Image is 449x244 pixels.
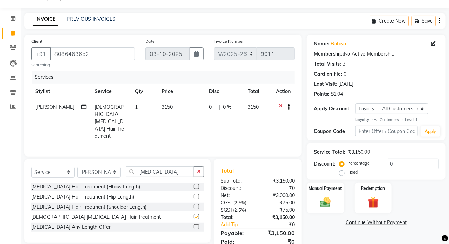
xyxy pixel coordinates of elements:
[248,104,259,110] span: 3150
[221,200,233,206] span: CGST
[258,207,300,214] div: ₹75.00
[31,224,111,231] div: [MEDICAL_DATA] Any Length Offer
[369,16,409,26] button: Create New
[31,183,140,191] div: [MEDICAL_DATA] Hair Treatment (Elbow Length)
[205,84,244,99] th: Disc
[33,13,58,26] a: INVOICE
[215,192,258,199] div: Net:
[235,200,245,205] span: 2.5%
[331,91,343,98] div: 81.04
[314,91,329,98] div: Points:
[131,84,157,99] th: Qty
[355,117,374,122] strong: Loyalty →
[272,84,295,99] th: Action
[31,62,135,68] small: searching...
[258,229,300,237] div: ₹3,150.00
[314,40,329,48] div: Name:
[215,214,258,221] div: Total:
[314,50,344,58] div: Membership:
[31,213,161,221] div: [DEMOGRAPHIC_DATA] [MEDICAL_DATA] Hair Treatment
[31,38,42,44] label: Client
[258,192,300,199] div: ₹3,000.00
[421,126,440,137] button: Apply
[209,103,216,111] span: 0 F
[258,185,300,192] div: ₹0
[223,103,231,111] span: 0 %
[215,229,258,237] div: Payable:
[135,104,138,110] span: 1
[221,167,236,174] span: Total
[32,71,300,84] div: Services
[67,16,115,22] a: PREVIOUS INVOICES
[31,84,91,99] th: Stylist
[314,149,345,156] div: Service Total:
[126,166,194,177] input: Search or Scan
[412,16,436,26] button: Save
[221,207,233,213] span: SGST
[91,84,131,99] th: Service
[162,104,173,110] span: 3150
[348,149,370,156] div: ₹3,150.00
[314,105,355,112] div: Apply Discount
[317,196,334,208] img: _cash.svg
[244,84,272,99] th: Total
[314,50,439,58] div: No Active Membership
[314,160,335,168] div: Discount:
[338,81,353,88] div: [DATE]
[215,177,258,185] div: Sub Total:
[265,221,300,228] div: ₹0
[215,207,258,214] div: ( )
[215,199,258,207] div: ( )
[50,47,135,60] input: Search by Name/Mobile/Email/Code
[355,117,439,123] div: All Customers → Level 1
[95,104,124,139] span: [DEMOGRAPHIC_DATA] [MEDICAL_DATA] Hair Treatment
[258,199,300,207] div: ₹75.00
[157,84,205,99] th: Price
[343,60,345,68] div: 3
[364,196,382,209] img: _gift.svg
[347,160,370,166] label: Percentage
[314,81,337,88] div: Last Visit:
[215,221,265,228] a: Add Tip
[314,128,355,135] div: Coupon Code
[355,126,418,136] input: Enter Offer / Coupon Code
[215,185,258,192] div: Discount:
[258,214,300,221] div: ₹3,150.00
[145,38,155,44] label: Date
[344,70,346,78] div: 0
[234,207,245,213] span: 2.5%
[219,103,220,111] span: |
[331,40,346,48] a: Rabiya
[214,38,244,44] label: Invoice Number
[314,60,341,68] div: Total Visits:
[314,70,342,78] div: Card on file:
[35,104,74,110] span: [PERSON_NAME]
[347,169,358,175] label: Fixed
[309,185,342,192] label: Manual Payment
[361,185,385,192] label: Redemption
[31,47,51,60] button: +91
[31,203,146,211] div: [MEDICAL_DATA] Hair Treatment (Shoulder Length)
[31,193,134,201] div: [MEDICAL_DATA] Hair Treatment (Hip Length)
[308,219,444,226] a: Continue Without Payment
[258,177,300,185] div: ₹3,150.00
